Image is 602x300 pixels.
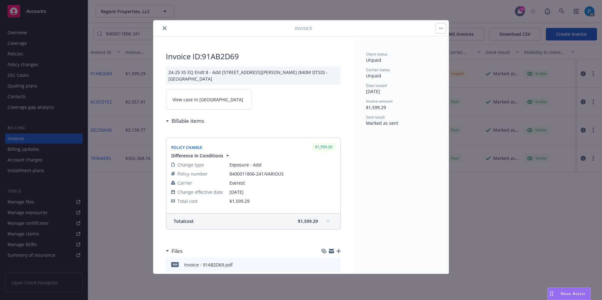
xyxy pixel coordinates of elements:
[172,96,243,103] span: View case in [GEOGRAPHIC_DATA]
[366,98,393,104] span: Invoice amount
[230,189,335,195] span: [DATE]
[166,66,341,85] div: 24-25 XS EQ Endt 8 - Add [STREET_ADDRESS][PERSON_NAME] ($40M DTSD) - [GEOGRAPHIC_DATA]
[366,120,398,126] span: Marked as sent
[548,288,556,300] div: Drag to move
[366,104,386,110] span: $1,599.29
[172,117,204,125] h3: Billable items
[161,24,168,32] button: close
[166,247,182,255] div: Files
[547,287,591,300] button: Nova Assist
[166,90,251,109] a: View case in [GEOGRAPHIC_DATA]
[366,88,380,94] span: [DATE]
[177,180,192,186] span: Carrier
[298,218,318,224] span: $1,599.29
[177,198,198,204] span: Total cost
[366,57,381,63] span: Unpaid
[230,198,250,204] span: $1,599.29
[171,145,202,150] span: Policy Change
[172,247,182,255] h3: Files
[230,171,335,177] span: 8400011806-241/VARIOUS
[312,143,335,151] div: $1,599.29
[166,213,341,229] div: Totalcost$1,599.29
[171,152,223,159] span: Difference In Conditions
[561,291,585,296] span: Nova Assist
[230,161,335,168] span: Exposure - Add
[166,117,204,125] div: Billable items
[333,261,338,268] button: preview file
[366,73,381,79] span: Unpaid
[177,161,204,168] span: Change type
[174,218,194,224] span: Total cost
[171,152,231,159] button: Difference In Conditions
[171,262,179,267] span: pdf
[366,51,388,57] span: Client status
[366,114,385,120] span: Sent result
[366,83,387,88] span: Date issued
[184,261,233,268] div: Invoice - 91AB2D69.pdf
[295,25,312,32] span: Invoice
[166,51,341,61] h2: Invoice ID: 91AB2D69
[177,189,223,195] span: Change effective date
[323,261,328,268] button: download file
[177,171,208,177] span: Policy number
[366,67,390,72] span: Carrier status
[230,180,335,186] span: Everest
